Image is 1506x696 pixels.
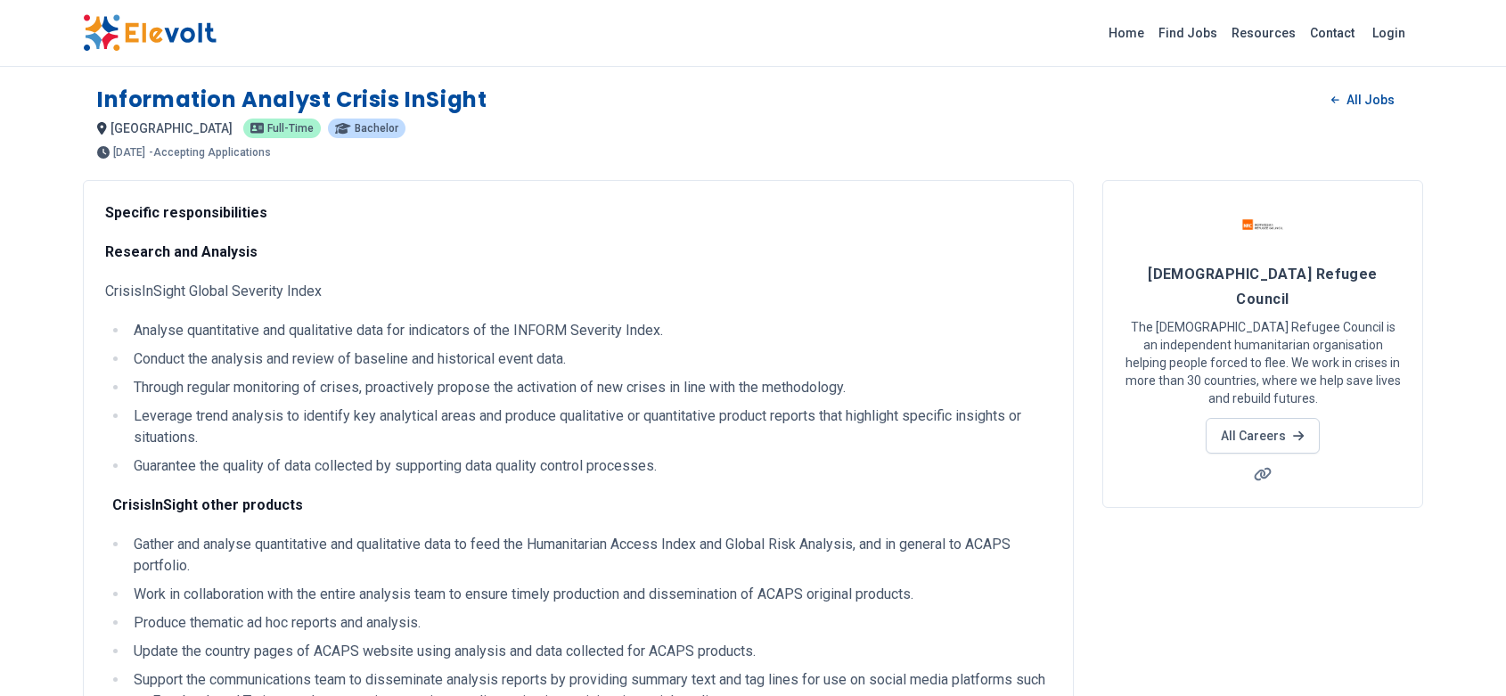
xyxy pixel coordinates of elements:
a: Contact [1303,19,1362,47]
a: Home [1101,19,1151,47]
li: Work in collaboration with the entire analysis team to ensure timely production and dissemination... [128,584,1052,605]
span: Full-time [267,123,314,134]
strong: Research and Analysis [105,243,258,260]
span: [GEOGRAPHIC_DATA] [110,121,233,135]
li: Update the country pages of ACAPS website using analysis and data collected for ACAPS products. [128,641,1052,662]
li: Through regular monitoring of crises, proactively propose the activation of new crises in line wi... [128,377,1052,398]
span: [DATE] [113,147,145,158]
a: All Jobs [1317,86,1409,113]
li: Leverage trend analysis to identify key analytical areas and produce qualitative or quantitative ... [128,405,1052,448]
span: Bachelor [355,123,398,134]
a: All Careers [1206,418,1319,454]
a: Resources [1224,19,1303,47]
p: - Accepting Applications [149,147,271,158]
strong: CrisisInSight other products [112,496,303,513]
li: Produce thematic ad hoc reports and analysis. [128,612,1052,634]
span: [DEMOGRAPHIC_DATA] Refugee Council [1148,266,1378,307]
li: Analyse quantitative and qualitative data for indicators of the INFORM Severity Index. [128,320,1052,341]
li: Guarantee the quality of data collected by supporting data quality control processes. [128,455,1052,477]
li: Gather and analyse quantitative and qualitative data to feed the Humanitarian Access Index and Gl... [128,534,1052,577]
p: CrisisInSight Global Severity Index [105,281,1052,302]
a: Find Jobs [1151,19,1224,47]
a: Login [1362,15,1416,51]
li: Conduct the analysis and review of baseline and historical event data. [128,348,1052,370]
img: Norwegian Refugee Council [1240,202,1285,247]
strong: Specific responsibilities [105,204,267,221]
img: Elevolt [83,14,217,52]
p: The [DEMOGRAPHIC_DATA] Refugee Council is an independent humanitarian organisation helping people... [1125,318,1401,407]
h1: Information Analyst Crisis InSight [97,86,487,114]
